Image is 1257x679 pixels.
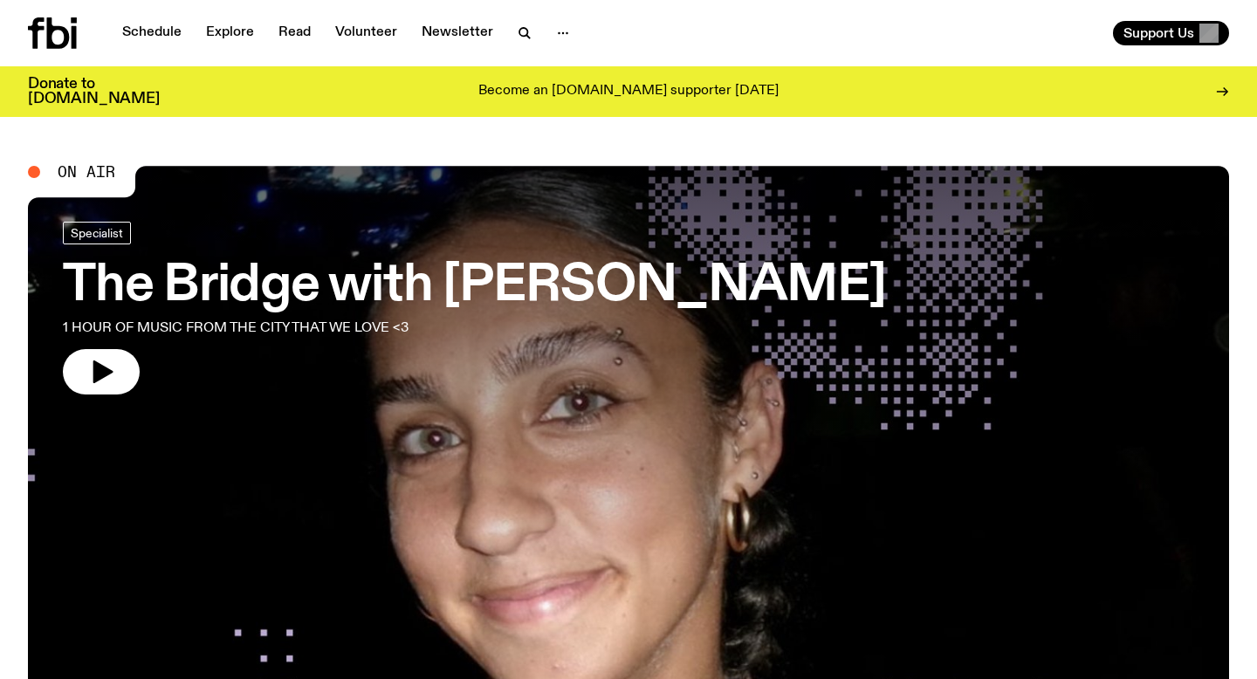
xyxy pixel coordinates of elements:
a: Read [268,21,321,45]
span: Specialist [71,226,123,239]
span: Support Us [1123,25,1194,41]
a: Volunteer [325,21,408,45]
a: Schedule [112,21,192,45]
a: Newsletter [411,21,504,45]
h3: The Bridge with [PERSON_NAME] [63,262,886,311]
h3: Donate to [DOMAIN_NAME] [28,77,160,106]
a: Explore [196,21,264,45]
a: Specialist [63,222,131,244]
span: On Air [58,164,115,180]
p: Become an [DOMAIN_NAME] supporter [DATE] [478,84,779,99]
a: The Bridge with [PERSON_NAME]1 HOUR OF MUSIC FROM THE CITY THAT WE LOVE <3 [63,222,886,394]
p: 1 HOUR OF MUSIC FROM THE CITY THAT WE LOVE <3 [63,318,510,339]
button: Support Us [1113,21,1229,45]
